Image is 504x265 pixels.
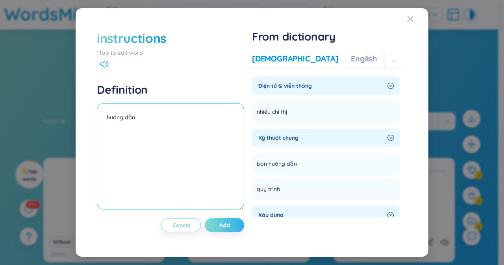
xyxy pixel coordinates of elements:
span: right-circle [387,212,394,218]
span: Cancel [172,221,190,229]
span: nhiều chỉ thị [257,107,287,117]
h1: From dictionary [252,30,403,44]
div: instructions [97,30,166,47]
div: *Tap to edit word [97,48,244,57]
span: quy trình [257,185,280,194]
button: ellipsis [385,53,403,69]
h4: Definition [97,83,244,97]
div: [DEMOGRAPHIC_DATA] [252,53,338,64]
span: Kỹ thuật chung [258,133,384,142]
span: bản hướng dẫn [257,159,297,169]
textarea: hướng dẫn [97,103,244,209]
span: Điện tử & viễn thông [258,82,384,90]
span: right-circle [387,83,394,89]
span: Xây dựng [258,211,384,219]
div: English [351,53,377,64]
span: right-circle [387,135,394,141]
button: Close [407,8,428,30]
span: Add [219,221,230,229]
span: ellipsis [391,58,397,64]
